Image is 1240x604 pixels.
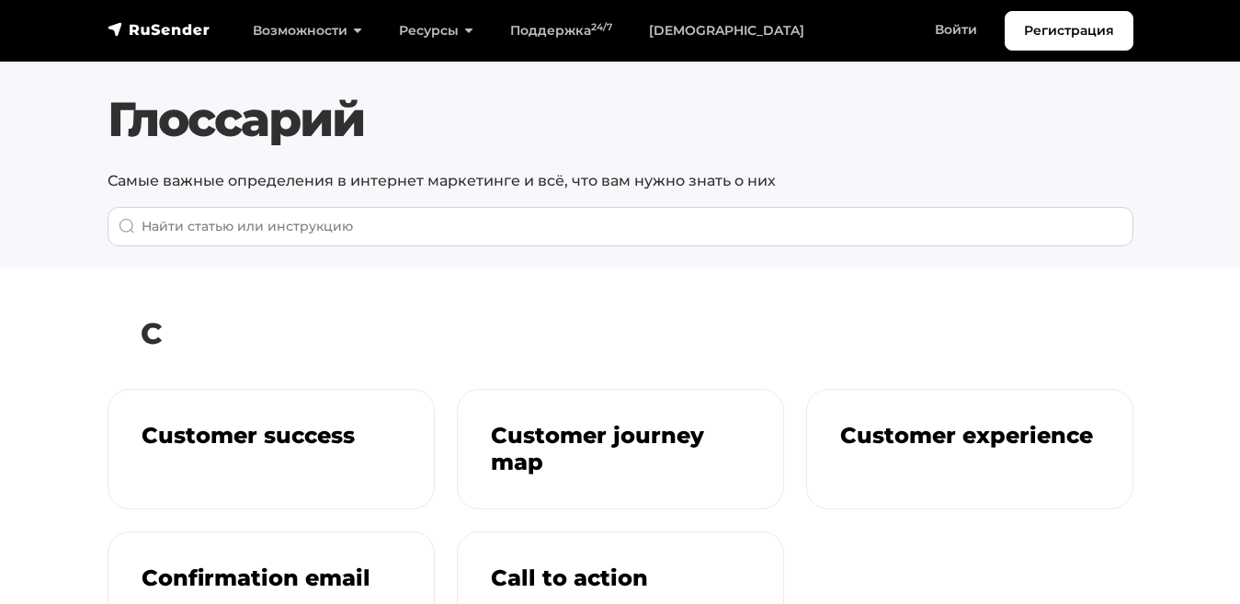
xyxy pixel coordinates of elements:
a: Возможности [234,12,381,50]
a: Поддержка24/7 [492,12,631,50]
a: Войти [916,11,995,49]
h3: Call to action [491,565,750,592]
h3: Confirmation email [142,565,401,592]
h3: Customer experience [840,423,1099,450]
sup: 24/7 [591,21,612,33]
h3: Customer journey map [491,423,750,476]
input: When autocomplete results are available use up and down arrows to review and enter to go to the d... [108,207,1133,246]
a: Customer experience [806,389,1133,510]
a: Регистрация [1005,11,1133,51]
h3: Customer success [142,423,401,450]
img: RuSender [108,20,210,39]
a: [DEMOGRAPHIC_DATA] [631,12,823,50]
a: Customer journey map [457,389,784,510]
a: Customer success [108,389,435,510]
a: Ресурсы [381,12,492,50]
h2: C [108,302,1133,366]
img: Поиск [119,218,135,234]
p: Самые важные определения в интернет маркетинге и всё, что вам нужно знать о них [108,170,1133,192]
h1: Глоссарий [108,91,1133,148]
